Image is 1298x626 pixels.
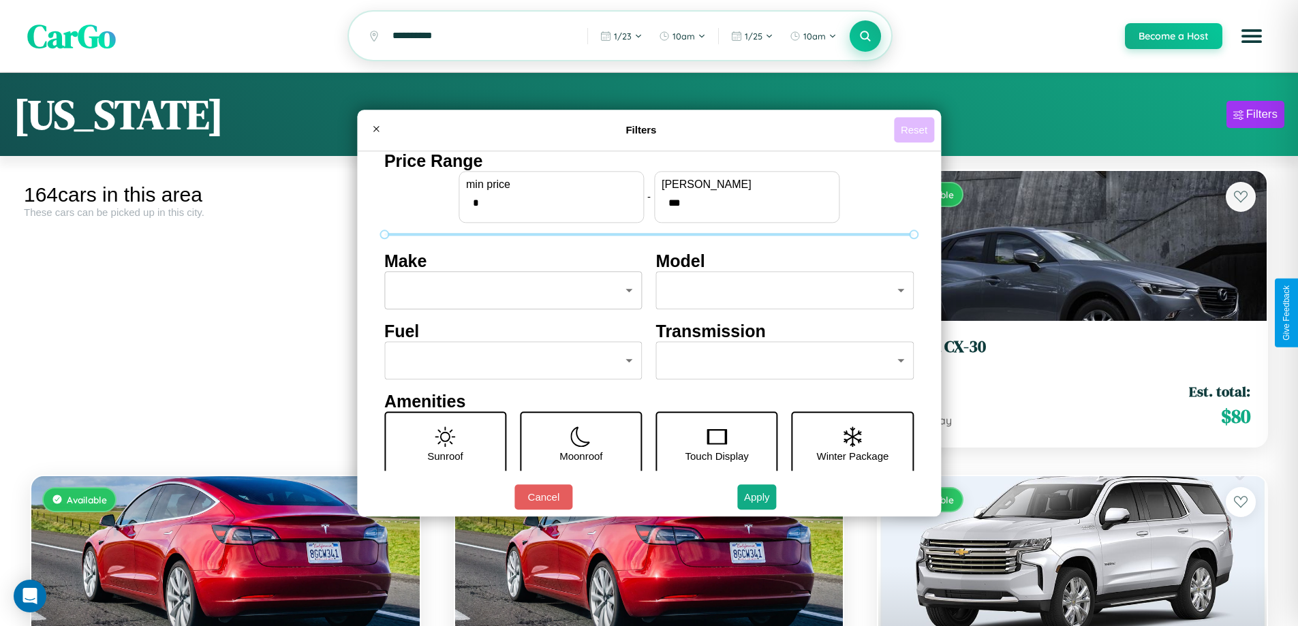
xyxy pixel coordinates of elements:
label: [PERSON_NAME] [662,178,832,191]
h4: Make [384,251,643,271]
button: 1/23 [593,25,649,47]
h4: Transmission [656,322,914,341]
div: These cars can be picked up in this city. [24,206,427,218]
h4: Fuel [384,322,643,341]
button: 10am [783,25,844,47]
a: Mazda CX-302014 [895,337,1250,371]
div: Filters [1246,108,1278,121]
span: 1 / 25 [745,31,762,42]
span: Est. total: [1189,381,1250,401]
span: 10am [803,31,826,42]
p: Moonroof [559,447,602,465]
button: Open menu [1233,17,1271,55]
button: Reset [894,117,934,142]
p: - [647,187,651,206]
div: 164 cars in this area [24,183,427,206]
h4: Amenities [384,392,914,411]
h3: Mazda CX-30 [895,337,1250,357]
button: 10am [652,25,713,47]
h1: [US_STATE] [14,87,223,142]
p: Touch Display [685,447,748,465]
p: Winter Package [817,447,889,465]
span: Available [67,494,107,505]
label: min price [466,178,636,191]
span: 1 / 23 [614,31,632,42]
button: Filters [1226,101,1284,128]
span: $ 80 [1221,403,1250,430]
button: Cancel [514,484,572,510]
h4: Price Range [384,151,914,171]
button: 1/25 [724,25,780,47]
span: CarGo [27,14,116,59]
h4: Model [656,251,914,271]
p: Sunroof [427,447,463,465]
button: Become a Host [1125,23,1222,49]
h4: Filters [388,124,894,136]
div: Give Feedback [1282,285,1291,341]
button: Apply [737,484,777,510]
span: 10am [673,31,695,42]
div: Open Intercom Messenger [14,580,46,612]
